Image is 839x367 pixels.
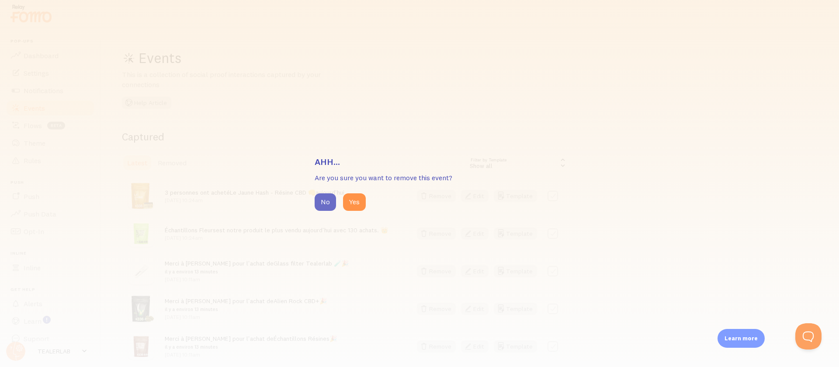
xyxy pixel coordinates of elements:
h3: Ahh... [315,156,524,168]
div: Learn more [718,329,765,348]
button: No [315,193,336,211]
iframe: Help Scout Beacon - Open [795,323,822,350]
p: Learn more [725,334,758,343]
p: Are you sure you want to remove this event? [315,173,524,183]
button: Yes [343,193,366,211]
